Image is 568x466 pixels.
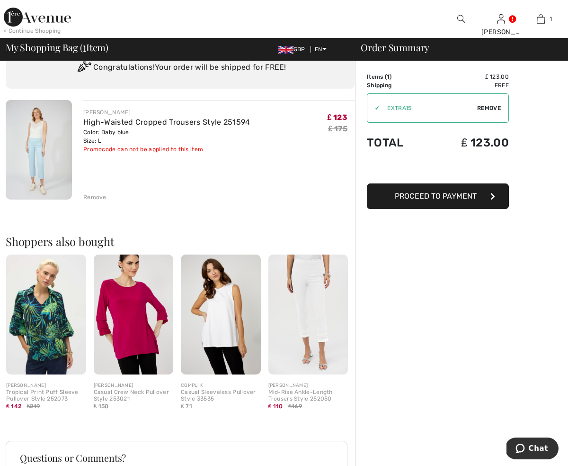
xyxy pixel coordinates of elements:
[17,58,344,77] div: Congratulations! Your order will be shipped for FREE!
[268,403,283,410] span: ₤ 110
[74,58,93,77] img: Congratulation2.svg
[550,15,552,23] span: 1
[83,145,250,154] div: Promocode can not be applied to this item
[506,438,559,461] iframe: Opens a widget where you can chat to one of our agents
[83,118,250,127] a: High-Waisted Cropped Trousers Style 251594
[4,8,71,27] img: 1ère Avenue
[367,127,428,159] td: Total
[94,255,174,375] img: Casual Crew Neck Pullover Style 253021
[497,14,505,23] a: Sign In
[367,73,428,81] td: Items ( )
[477,104,501,112] span: Remove
[4,27,61,35] div: < Continue Shopping
[395,192,477,201] span: Proceed to Payment
[20,453,333,463] h3: Questions or Comments?
[328,113,347,122] span: ₤ 123
[278,46,309,53] span: GBP
[288,402,302,411] span: ₤169
[278,46,293,54] img: UK Pound
[367,183,509,209] button: Proceed to Payment
[6,403,21,410] span: ₤ 142
[328,124,347,133] s: ₤ 175
[83,40,86,53] span: 1
[6,255,86,375] img: Tropical Print Puff Sleeve Pullover Style 252073
[349,43,562,52] div: Order Summary
[521,13,560,25] a: 1
[83,193,106,201] div: Remove
[94,389,174,402] div: Casual Crew Neck Pullover Style 253021
[367,159,509,180] iframe: PayPal
[6,389,86,402] div: Tropical Print Puff Sleeve Pullover Style 252073
[268,389,348,402] div: Mid-Rise Ankle-Length Trousers Style 252050
[380,94,477,122] input: Promo code
[537,13,545,25] img: My Bag
[387,73,390,80] span: 1
[367,81,428,90] td: Shipping
[83,128,250,145] div: Color: Baby blue Size: L
[6,382,86,389] div: [PERSON_NAME]
[457,13,465,25] img: search the website
[181,389,261,402] div: Casual Sleeveless Pullover Style 33535
[27,402,40,411] span: ₤219
[181,382,261,389] div: COMPLI K
[428,73,509,81] td: ₤ 123.00
[6,236,355,247] h2: Shoppers also bought
[481,27,520,37] div: [PERSON_NAME]
[428,81,509,90] td: Free
[497,13,505,25] img: My Info
[83,108,250,117] div: [PERSON_NAME]
[268,255,348,375] img: Mid-Rise Ankle-Length Trousers Style 252050
[367,104,380,112] div: ✔
[6,43,108,52] span: My Shopping Bag ( Item)
[181,403,192,410] span: ₤ 71
[181,255,261,375] img: Casual Sleeveless Pullover Style 33535
[6,100,72,200] img: High-Waisted Cropped Trousers Style 251594
[94,403,109,410] span: ₤ 150
[268,382,348,389] div: [PERSON_NAME]
[315,46,327,53] span: EN
[94,382,174,389] div: [PERSON_NAME]
[428,127,509,159] td: ₤ 123.00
